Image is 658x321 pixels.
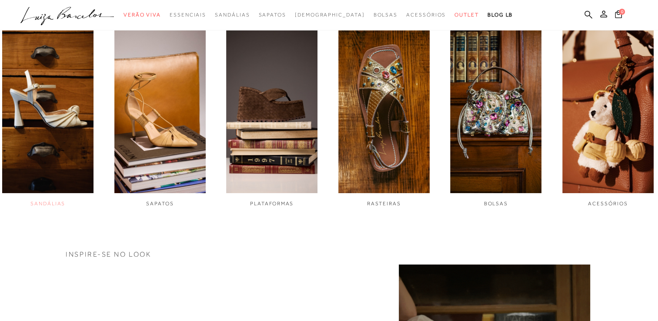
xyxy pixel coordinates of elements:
h3: INSPIRE-SE NO LOOK [66,251,592,258]
a: noSubCategoriesText [295,7,365,23]
span: ACESSÓRIOS [588,201,628,207]
a: categoryNavScreenReaderText [258,7,286,23]
span: Verão Viva [124,12,161,18]
a: categoryNavScreenReaderText [454,7,479,23]
span: Acessórios [406,12,446,18]
img: imagem do link [338,22,430,193]
button: 0 [612,10,625,21]
div: 6 / 6 [562,22,654,207]
a: categoryNavScreenReaderText [170,7,206,23]
a: categoryNavScreenReaderText [373,7,397,23]
span: Essenciais [170,12,206,18]
span: BOLSAS [484,201,508,207]
span: [DEMOGRAPHIC_DATA] [295,12,365,18]
img: imagem do link [562,22,654,193]
a: imagem do link SAPATOS [114,22,206,207]
a: categoryNavScreenReaderText [124,7,161,23]
a: imagem do link SANDÁLIAS [2,22,94,207]
span: Sapatos [258,12,286,18]
a: categoryNavScreenReaderText [406,7,446,23]
img: imagem do link [450,22,541,193]
div: 5 / 6 [450,22,541,207]
span: Bolsas [373,12,397,18]
span: SAPATOS [146,201,174,207]
a: BLOG LB [488,7,513,23]
span: PLATAFORMAS [250,201,294,207]
div: 1 / 6 [2,22,94,207]
span: Outlet [454,12,479,18]
a: categoryNavScreenReaderText [215,7,250,23]
span: Sandálias [215,12,250,18]
span: SANDÁLIAS [30,201,65,207]
img: imagem do link [114,22,206,193]
div: 3 / 6 [226,22,317,207]
a: imagem do link RASTEIRAS [338,22,430,207]
a: imagem do link ACESSÓRIOS [562,22,654,207]
div: 2 / 6 [114,22,206,207]
img: imagem do link [2,22,94,193]
span: RASTEIRAS [367,201,401,207]
a: imagem do link PLATAFORMAS [226,22,317,207]
a: imagem do link BOLSAS [450,22,541,207]
div: 4 / 6 [338,22,430,207]
span: 0 [619,9,625,15]
span: BLOG LB [488,12,513,18]
img: imagem do link [226,22,317,193]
